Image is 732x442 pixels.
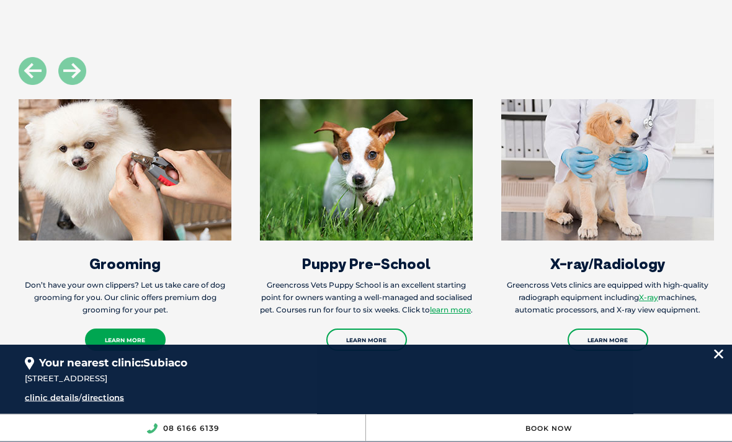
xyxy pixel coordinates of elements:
[639,293,658,303] a: X-ray
[525,424,573,433] a: Book Now
[501,280,714,317] p: Greencross Vets clinics are equipped with high-quality radiograph equipment including machines, a...
[85,329,166,351] a: Learn More
[25,372,707,386] div: [STREET_ADDRESS]
[19,280,231,317] p: Don’t have your own clippers? Let us take care of dog grooming for you. Our clinic offers premium...
[714,350,723,359] img: location_close.svg
[260,280,473,317] p: Greencross Vets Puppy School is an excellent starting point for owners wanting a well-managed and...
[143,356,187,369] span: Subiaco
[25,391,434,405] div: /
[25,345,707,371] div: Your nearest clinic:
[19,257,231,272] h3: Grooming
[25,392,79,402] a: clinic details
[146,423,158,434] img: location_phone.svg
[326,329,407,351] a: Learn More
[82,392,124,402] a: directions
[163,423,220,433] a: 08 6166 6139
[430,306,471,315] a: learn more
[25,357,34,371] img: location_pin.svg
[260,257,473,272] h3: Puppy Pre-School
[568,329,648,351] a: Learn More
[501,257,714,272] h3: X-ray/Radiology
[501,100,714,241] img: Services_XRay_Radiology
